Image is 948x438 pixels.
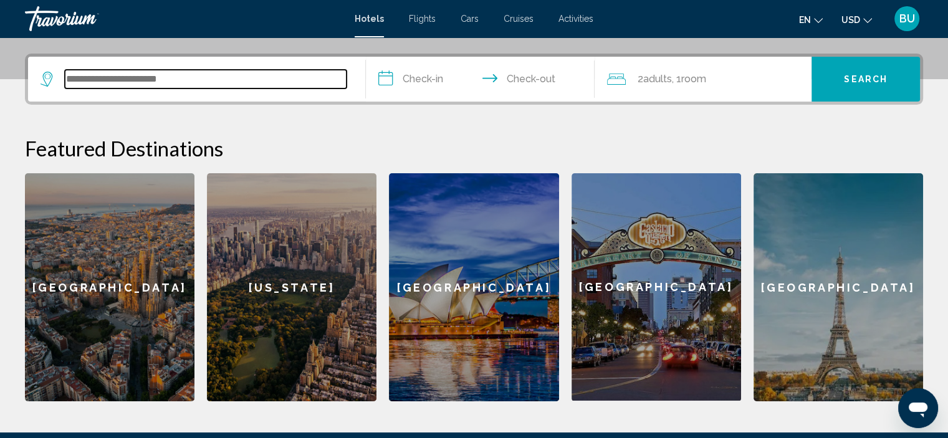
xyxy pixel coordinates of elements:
[754,173,923,401] a: [GEOGRAPHIC_DATA]
[28,57,920,102] div: Search widget
[572,173,741,401] div: [GEOGRAPHIC_DATA]
[643,73,671,85] span: Adults
[841,15,860,25] span: USD
[25,173,194,401] a: [GEOGRAPHIC_DATA]
[572,173,741,401] a: [GEOGRAPHIC_DATA]
[812,57,920,102] button: Search
[841,11,872,29] button: Change currency
[898,388,938,428] iframe: Кнопка запуска окна обмена сообщениями
[25,136,923,161] h2: Featured Destinations
[891,6,923,32] button: User Menu
[409,14,436,24] a: Flights
[366,57,595,102] button: Check in and out dates
[355,14,384,24] a: Hotels
[25,6,342,31] a: Travorium
[671,70,706,88] span: , 1
[637,70,671,88] span: 2
[799,11,823,29] button: Change language
[558,14,593,24] a: Activities
[595,57,812,102] button: Travelers: 2 adults, 0 children
[461,14,479,24] a: Cars
[899,12,915,25] span: BU
[681,73,706,85] span: Room
[504,14,534,24] a: Cruises
[799,15,811,25] span: en
[207,173,376,401] a: [US_STATE]
[844,75,888,85] span: Search
[389,173,558,401] a: [GEOGRAPHIC_DATA]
